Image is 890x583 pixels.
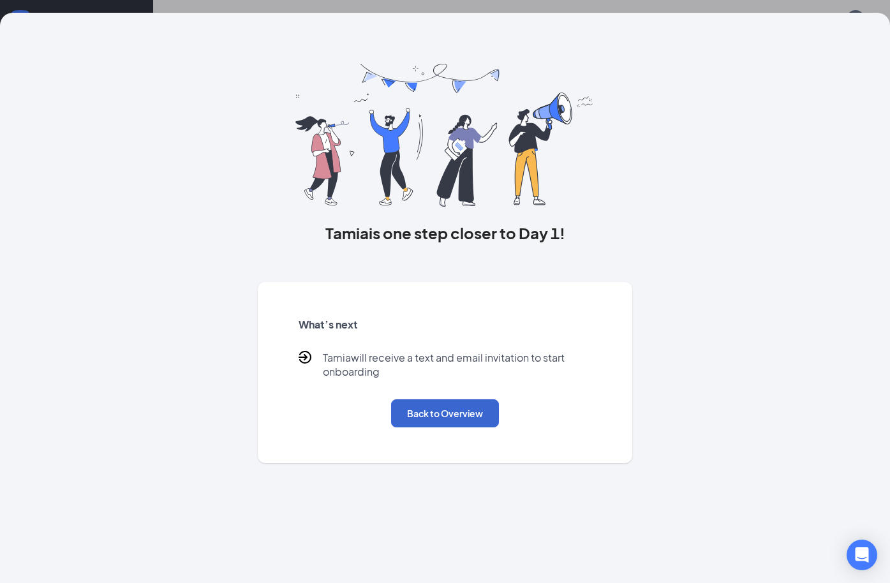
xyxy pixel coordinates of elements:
[323,351,591,379] p: Tamia will receive a text and email invitation to start onboarding
[295,64,595,207] img: you are all set
[258,222,632,244] h3: Tamia is one step closer to Day 1!
[391,399,499,427] button: Back to Overview
[847,540,877,570] div: Open Intercom Messenger
[299,318,591,332] h5: What’s next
